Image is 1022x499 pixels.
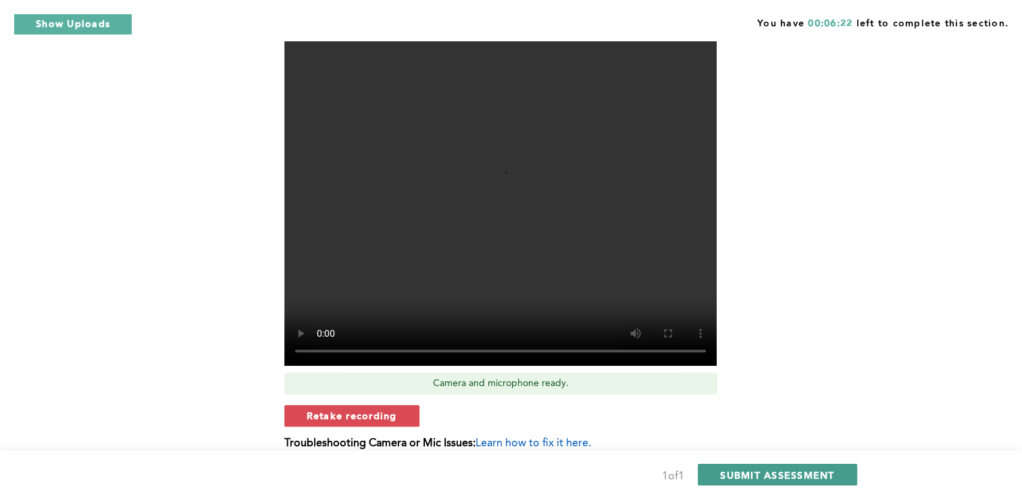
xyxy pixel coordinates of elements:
span: 00:06:22 [808,19,852,28]
button: Show Uploads [14,14,132,35]
span: Retake recording [307,409,397,422]
b: Troubleshooting Camera or Mic Issues: [284,438,476,449]
div: 1 of 1 [662,467,684,486]
div: Camera and microphone ready. [284,373,717,394]
button: SUBMIT ASSESSMENT [698,464,857,485]
span: Learn how to fix it here. [476,438,591,449]
span: You have left to complete this section. [757,14,1008,30]
span: SUBMIT ASSESSMENT [720,469,834,481]
button: Retake recording [284,405,419,427]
